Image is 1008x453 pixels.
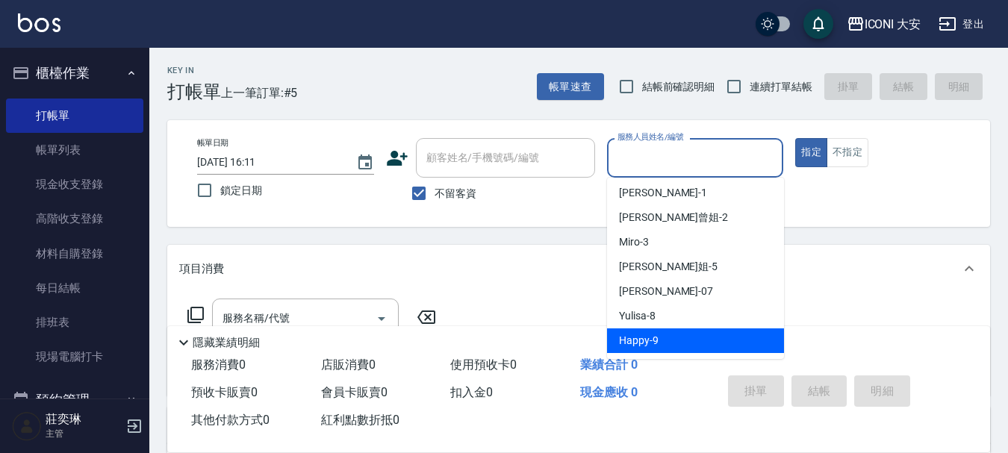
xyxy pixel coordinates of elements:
span: 店販消費 0 [321,357,376,372]
span: 鎖定日期 [220,183,262,199]
span: [PERSON_NAME] -07 [619,284,713,299]
span: 會員卡販賣 0 [321,385,388,399]
a: 每日結帳 [6,271,143,305]
span: 上一筆訂單:#5 [221,84,298,102]
a: 排班表 [6,305,143,340]
span: Happy -9 [619,333,659,349]
h3: 打帳單 [167,81,221,102]
span: [PERSON_NAME]姐 -5 [619,259,718,275]
button: Choose date, selected date is 2025-09-10 [347,145,383,181]
button: 不指定 [827,138,868,167]
a: 高階收支登錄 [6,201,143,236]
button: ICONI 大安 [841,9,927,40]
img: Person [12,411,42,441]
div: ICONI 大安 [865,15,921,34]
span: 不留客資 [435,186,476,201]
button: Open [370,307,393,331]
span: 結帳前確認明細 [642,79,715,95]
label: 帳單日期 [197,137,228,149]
button: 登出 [933,10,990,38]
span: 現金應收 0 [580,385,638,399]
span: Miro -3 [619,234,649,250]
h5: 莊奕琳 [46,412,122,427]
img: Logo [18,13,60,32]
p: 主管 [46,427,122,440]
div: 項目消費 [167,245,990,293]
button: 指定 [795,138,827,167]
span: 扣入金 0 [450,385,493,399]
p: 項目消費 [179,261,224,277]
a: 現金收支登錄 [6,167,143,201]
span: 紅利點數折抵 0 [321,413,399,427]
span: 其他付款方式 0 [191,413,270,427]
button: 帳單速查 [537,73,604,101]
p: 隱藏業績明細 [193,335,260,351]
span: Yulisa -8 [619,308,656,324]
span: [PERSON_NAME] -1 [619,185,707,201]
span: 連續打單結帳 [750,79,812,95]
a: 現場電腦打卡 [6,340,143,374]
button: save [803,9,833,39]
button: 櫃檯作業 [6,54,143,93]
a: 帳單列表 [6,133,143,167]
button: 預約管理 [6,381,143,419]
a: 材料自購登錄 [6,237,143,271]
span: 服務消費 0 [191,357,246,372]
label: 服務人員姓名/編號 [617,131,683,143]
a: 打帳單 [6,99,143,133]
span: 預收卡販賣 0 [191,385,258,399]
span: 業績合計 0 [580,357,638,372]
h2: Key In [167,66,221,75]
input: YYYY/MM/DD hh:mm [197,150,341,175]
span: 使用預收卡 0 [450,357,517,372]
span: [PERSON_NAME]曾姐 -2 [619,210,728,225]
